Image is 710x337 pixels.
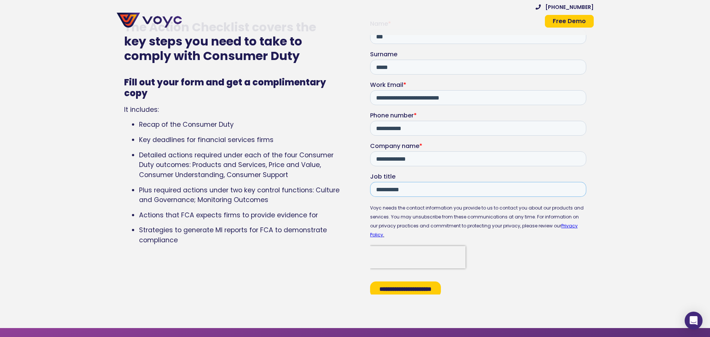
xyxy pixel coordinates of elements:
a: Free Demo [545,15,594,28]
p: Recap of the Consumer Duty [139,120,344,129]
p: It includes: [124,105,344,114]
a: [PHONE_NUMBER] [536,4,594,10]
span: [PHONE_NUMBER] [545,4,594,10]
p: Strategies to generate MI reports for FCA to demonstrate compliance [139,225,344,245]
h2: The Action Checklist covers the key steps you need to take to comply with Consumer Duty [124,20,322,63]
span: Free Demo [553,18,586,24]
h4: Fill out your form and get a complimentary copy [124,77,344,99]
p: Key deadlines for financial services firms [139,135,344,145]
img: voyc-full-logo [117,13,182,28]
iframe: Form 0 [370,20,586,295]
p: Detailed actions required under each of the four Consumer Duty outcomes: Products and Services, P... [139,150,344,180]
p: Actions that FCA expects firms to provide evidence for [139,210,344,220]
div: Open Intercom Messenger [685,312,703,330]
p: Plus required actions under two key control functions: Culture and Governance; Monitoring Outcomes [139,185,344,205]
